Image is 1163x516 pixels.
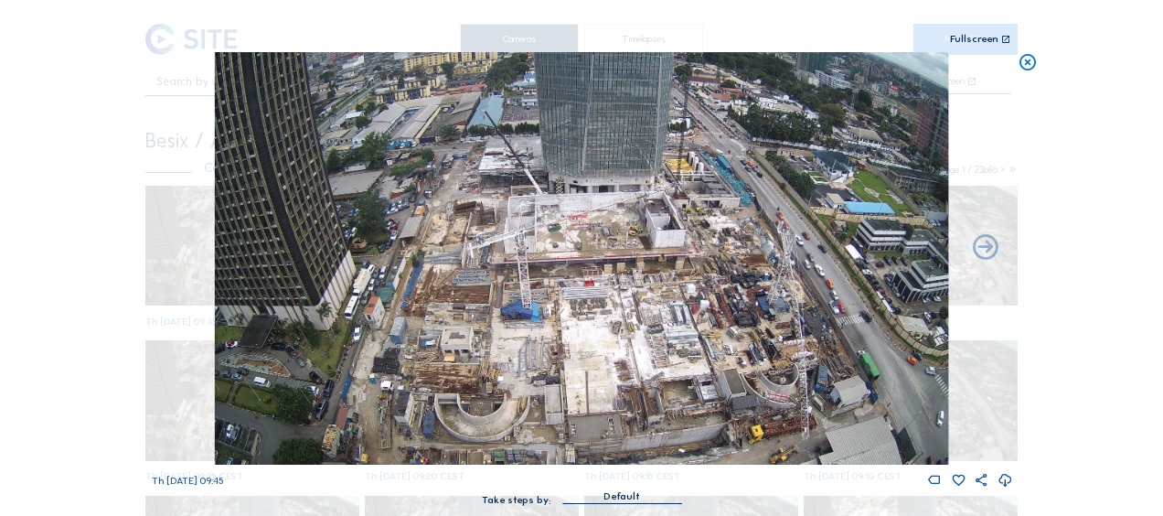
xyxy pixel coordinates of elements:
[482,495,551,505] div: Take steps by:
[215,52,948,465] img: Image
[603,489,640,505] div: Default
[152,475,223,487] span: Th [DATE] 09:45
[562,489,681,503] div: Default
[950,34,998,45] div: Fullscreen
[970,233,1000,263] i: Back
